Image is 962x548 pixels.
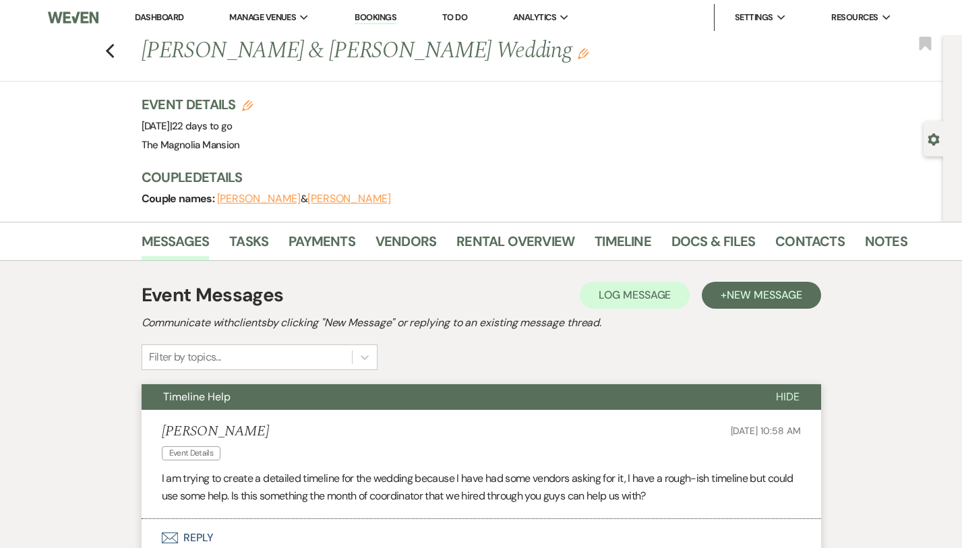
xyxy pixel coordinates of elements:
[172,119,233,133] span: 22 days to go
[355,11,396,24] a: Bookings
[142,168,897,187] h3: Couple Details
[163,390,231,404] span: Timeline Help
[375,231,436,260] a: Vendors
[142,35,746,67] h1: [PERSON_NAME] & [PERSON_NAME] Wedding
[775,231,845,260] a: Contacts
[229,11,296,24] span: Manage Venues
[442,11,467,23] a: To Do
[135,11,183,23] a: Dashboard
[578,47,589,59] button: Edit
[142,95,253,114] h3: Event Details
[142,138,240,152] span: The Magnolia Mansion
[289,231,355,260] a: Payments
[727,288,802,302] span: New Message
[217,193,301,204] button: [PERSON_NAME]
[142,191,217,206] span: Couple names:
[149,349,221,365] div: Filter by topics...
[865,231,907,260] a: Notes
[735,11,773,24] span: Settings
[595,231,651,260] a: Timeline
[142,231,210,260] a: Messages
[48,3,98,32] img: Weven Logo
[142,315,821,331] h2: Communicate with clients by clicking "New Message" or replying to an existing message thread.
[580,282,690,309] button: Log Message
[776,390,800,404] span: Hide
[731,425,801,437] span: [DATE] 10:58 AM
[162,470,801,504] p: I am trying to create a detailed timeline for the wedding because I have had some vendors asking ...
[170,119,233,133] span: |
[599,288,671,302] span: Log Message
[162,446,221,460] span: Event Details
[142,119,233,133] span: [DATE]
[142,281,284,309] h1: Event Messages
[162,423,269,440] h5: [PERSON_NAME]
[831,11,878,24] span: Resources
[229,231,268,260] a: Tasks
[217,192,391,206] span: &
[513,11,556,24] span: Analytics
[754,384,821,410] button: Hide
[671,231,755,260] a: Docs & Files
[928,132,940,145] button: Open lead details
[142,384,754,410] button: Timeline Help
[702,282,820,309] button: +New Message
[456,231,574,260] a: Rental Overview
[307,193,391,204] button: [PERSON_NAME]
